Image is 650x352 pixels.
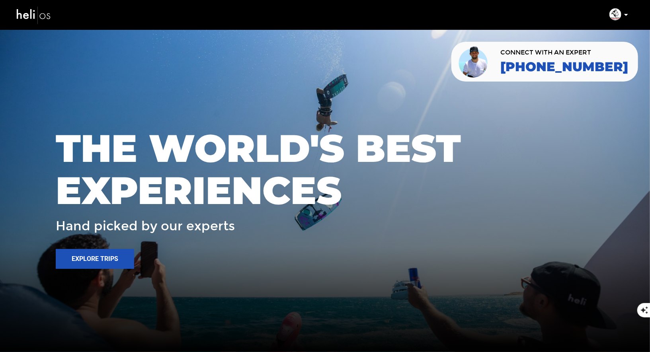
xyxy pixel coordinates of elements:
img: heli-logo [16,4,52,25]
a: [PHONE_NUMBER] [500,60,628,74]
img: contact our team [457,45,490,78]
span: Hand picked by our experts [56,219,235,233]
img: img_9a11ce2f5ad7871fe2c2ac744f5003f1.png [609,8,621,20]
span: THE WORLD'S BEST EXPERIENCES [56,127,594,211]
button: Explore Trips [56,249,134,269]
span: CONNECT WITH AN EXPERT [500,49,628,56]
